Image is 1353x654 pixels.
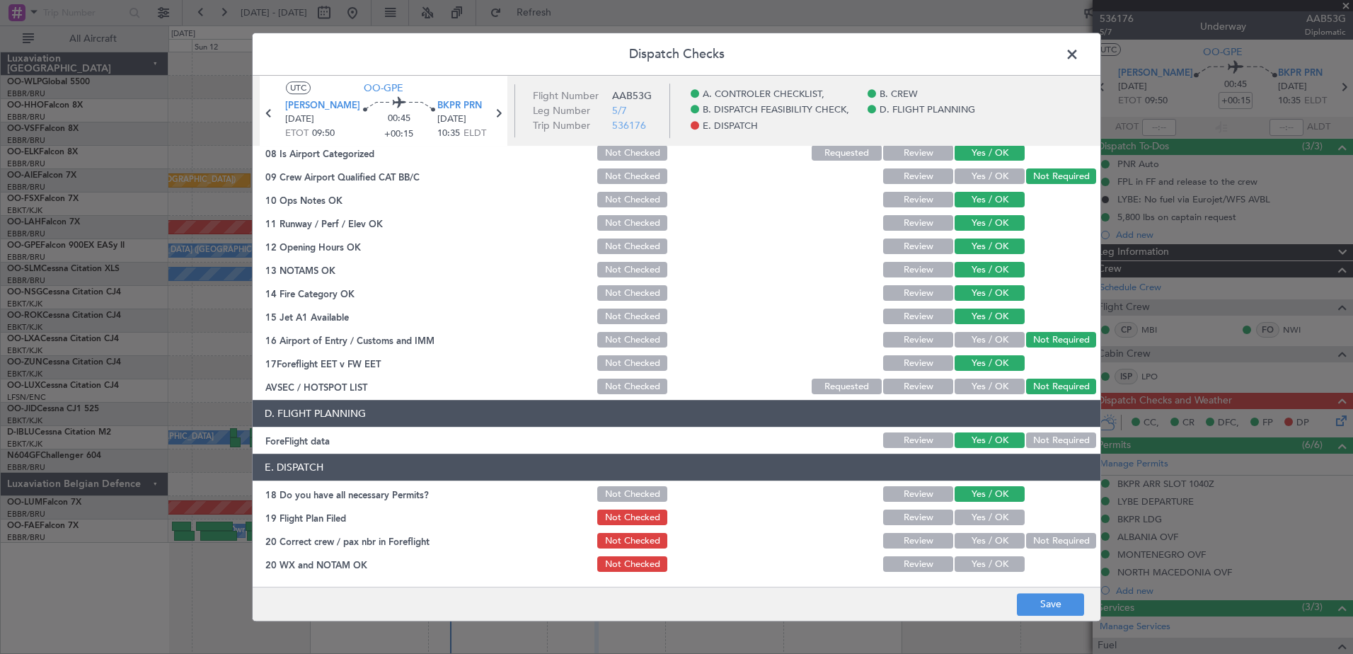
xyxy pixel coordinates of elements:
button: Not Required [1026,333,1096,348]
button: Not Required [1026,169,1096,185]
button: Not Required [1026,534,1096,549]
header: Dispatch Checks [253,33,1100,76]
button: Not Required [1026,433,1096,449]
button: Not Required [1026,379,1096,395]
